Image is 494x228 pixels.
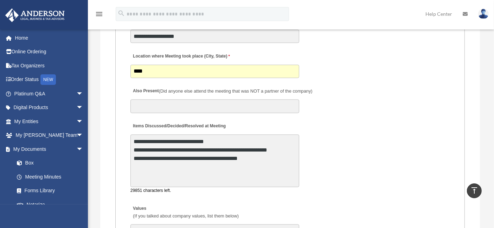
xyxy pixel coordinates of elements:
[159,88,312,94] span: (Did anyone else attend the meeting that was NOT a partner of the company)
[5,73,94,87] a: Order StatusNEW
[5,128,94,142] a: My [PERSON_NAME] Teamarrow_drop_down
[133,213,239,219] span: (If you talked about company values, list them below)
[5,142,94,156] a: My Documentsarrow_drop_down
[40,74,56,85] div: NEW
[3,8,67,22] img: Anderson Advisors Platinum Portal
[5,31,94,45] a: Home
[95,12,103,18] a: menu
[76,101,90,115] span: arrow_drop_down
[10,184,94,198] a: Forms Library
[5,45,94,59] a: Online Ordering
[5,87,94,101] a: Platinum Q&Aarrow_drop_down
[76,114,90,129] span: arrow_drop_down
[5,114,94,128] a: My Entitiesarrow_drop_down
[95,10,103,18] i: menu
[130,187,299,194] div: 29851 characters left.
[130,87,314,96] label: Also Present
[478,9,489,19] img: User Pic
[76,142,90,156] span: arrow_drop_down
[10,156,94,170] a: Box
[76,87,90,101] span: arrow_drop_down
[470,186,479,195] i: vertical_align_top
[117,9,125,17] i: search
[130,52,232,61] label: Location where Meeting took place (City, State)
[5,101,94,115] a: Digital Productsarrow_drop_down
[5,59,94,73] a: Tax Organizers
[130,204,240,221] label: Values
[467,183,482,198] a: vertical_align_top
[130,122,227,131] label: Items Discussed/Decided/Resolved at Meeting
[10,197,94,212] a: Notarize
[10,170,90,184] a: Meeting Minutes
[76,128,90,143] span: arrow_drop_down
